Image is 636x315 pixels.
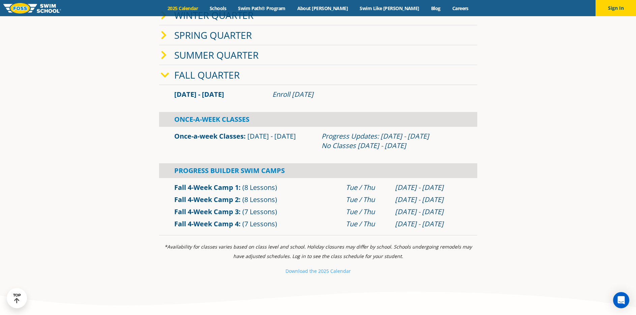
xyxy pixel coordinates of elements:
[346,207,388,217] div: Tue / Thu
[204,5,232,11] a: Schools
[162,5,204,11] a: 2025 Calendar
[174,195,239,204] a: Fall 4-Week Camp 2
[174,49,259,61] a: Summer Quarter
[3,3,61,13] img: FOSS Swim School Logo
[395,183,462,192] div: [DATE] - [DATE]
[395,195,462,204] div: [DATE] - [DATE]
[314,268,351,274] small: e 2025 Calendar
[346,219,388,229] div: Tue / Thu
[242,183,277,192] span: (8 Lessons)
[446,5,474,11] a: Careers
[285,268,351,274] a: Download the 2025 Calendar
[242,207,277,216] span: (7 Lessons)
[395,207,462,217] div: [DATE] - [DATE]
[242,219,277,228] span: (7 Lessons)
[291,5,354,11] a: About [PERSON_NAME]
[395,219,462,229] div: [DATE] - [DATE]
[285,268,314,274] small: Download th
[174,207,239,216] a: Fall 4-Week Camp 3
[174,219,239,228] a: Fall 4-Week Camp 4
[164,244,472,259] i: *Availability for classes varies based on class level and school. Holiday closures may differ by ...
[13,293,21,304] div: TOP
[159,163,477,178] div: Progress Builder Swim Camps
[272,90,462,99] div: Enroll [DATE]
[247,132,296,141] span: [DATE] - [DATE]
[174,132,244,141] a: Once-a-week Classes
[425,5,446,11] a: Blog
[174,68,240,81] a: Fall Quarter
[354,5,425,11] a: Swim Like [PERSON_NAME]
[174,90,224,99] span: [DATE] - [DATE]
[346,195,388,204] div: Tue / Thu
[159,112,477,127] div: Once-A-Week Classes
[232,5,291,11] a: Swim Path® Program
[174,29,252,41] a: Spring Quarter
[322,132,462,150] div: Progress Updates: [DATE] - [DATE] No Classes [DATE] - [DATE]
[242,195,277,204] span: (8 Lessons)
[346,183,388,192] div: Tue / Thu
[613,292,629,308] div: Open Intercom Messenger
[174,183,239,192] a: Fall 4-Week Camp 1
